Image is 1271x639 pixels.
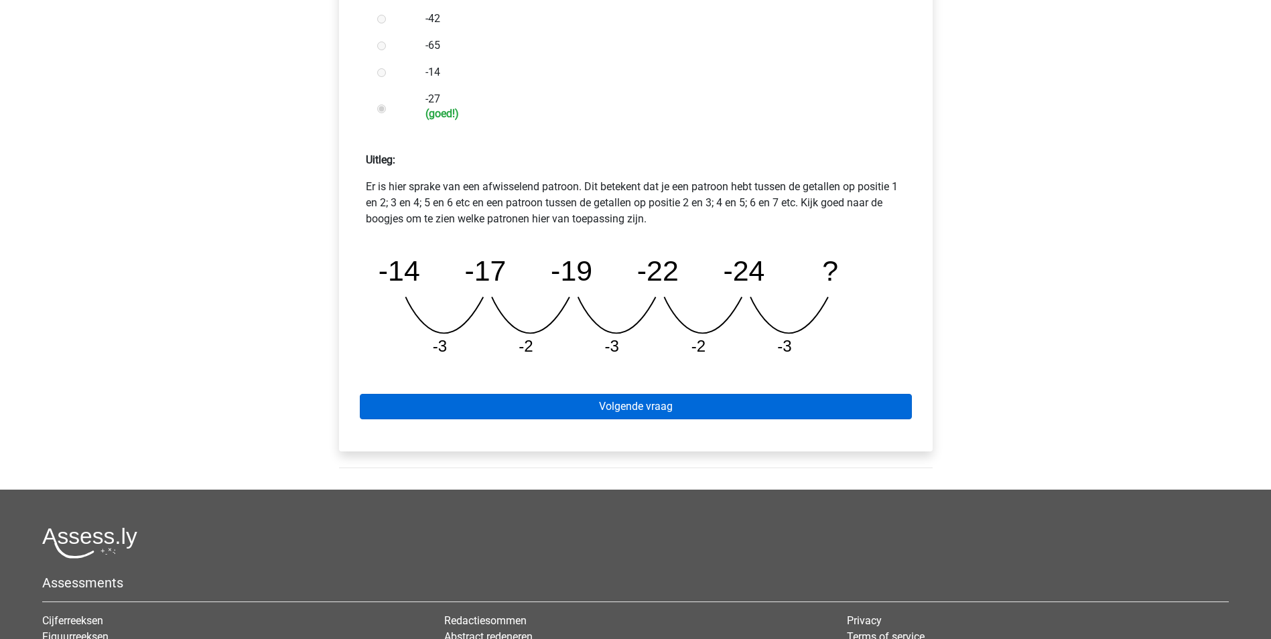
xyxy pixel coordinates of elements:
tspan: -2 [519,337,533,355]
tspan: -3 [778,337,793,355]
label: -65 [425,38,889,54]
tspan: -17 [464,255,506,287]
label: -14 [425,64,889,80]
a: Privacy [847,614,882,627]
h6: (goed!) [425,107,889,120]
label: -42 [425,11,889,27]
tspan: -14 [378,255,419,287]
h5: Assessments [42,575,1229,591]
tspan: -2 [692,337,707,355]
tspan: -3 [433,337,448,355]
tspan: -19 [551,255,592,287]
label: -27 [425,91,889,120]
tspan: -24 [724,255,765,287]
tspan: ? [823,255,839,287]
a: Volgende vraag [360,394,912,419]
img: Assessly logo [42,527,137,559]
tspan: -3 [605,337,620,355]
a: Redactiesommen [444,614,527,627]
strong: Uitleg: [366,153,395,166]
p: Er is hier sprake van een afwisselend patroon. Dit betekent dat je een patroon hebt tussen de get... [366,179,906,227]
a: Cijferreeksen [42,614,103,627]
tspan: -22 [637,255,679,287]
